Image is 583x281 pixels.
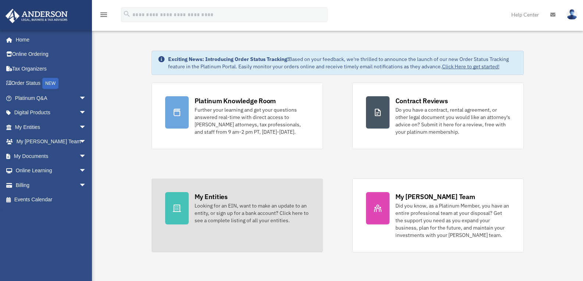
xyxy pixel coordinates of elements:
[99,13,108,19] a: menu
[442,63,500,70] a: Click Here to get started!
[195,192,228,201] div: My Entities
[5,163,97,178] a: Online Learningarrow_drop_down
[5,149,97,163] a: My Documentsarrow_drop_down
[395,96,448,105] div: Contract Reviews
[5,192,97,207] a: Events Calendar
[79,91,94,106] span: arrow_drop_down
[168,56,289,62] strong: Exciting News: Introducing Order Status Tracking!
[566,9,577,20] img: User Pic
[5,91,97,105] a: Platinum Q&Aarrow_drop_down
[195,202,309,224] div: Looking for an EIN, want to make an update to an entity, or sign up for a bank account? Click her...
[152,179,323,252] a: My Entities Looking for an EIN, want to make an update to an entity, or sign up for a bank accoun...
[79,163,94,179] span: arrow_drop_down
[168,55,518,70] div: Based on your feedback, we're thrilled to announce the launch of our new Order Status Tracking fe...
[79,134,94,149] span: arrow_drop_down
[5,32,94,47] a: Home
[5,120,97,134] a: My Entitiesarrow_drop_down
[79,120,94,135] span: arrow_drop_down
[3,9,70,23] img: Anderson Advisors Platinum Portal
[99,10,108,19] i: menu
[42,78,58,89] div: NEW
[5,134,97,149] a: My [PERSON_NAME] Teamarrow_drop_down
[5,178,97,192] a: Billingarrow_drop_down
[195,106,309,136] div: Further your learning and get your questions answered real-time with direct access to [PERSON_NAM...
[395,192,475,201] div: My [PERSON_NAME] Team
[395,202,510,239] div: Did you know, as a Platinum Member, you have an entire professional team at your disposal? Get th...
[5,61,97,76] a: Tax Organizers
[79,149,94,164] span: arrow_drop_down
[79,105,94,120] span: arrow_drop_down
[395,106,510,136] div: Do you have a contract, rental agreement, or other legal document you would like an attorney's ad...
[195,96,276,105] div: Platinum Knowledge Room
[5,76,97,91] a: Order StatusNEW
[123,10,131,18] i: search
[5,105,97,120] a: Digital Productsarrow_drop_down
[352,179,524,252] a: My [PERSON_NAME] Team Did you know, as a Platinum Member, you have an entire professional team at...
[79,178,94,193] span: arrow_drop_down
[352,83,524,149] a: Contract Reviews Do you have a contract, rental agreement, or other legal document you would like...
[152,83,323,149] a: Platinum Knowledge Room Further your learning and get your questions answered real-time with dire...
[5,47,97,62] a: Online Ordering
